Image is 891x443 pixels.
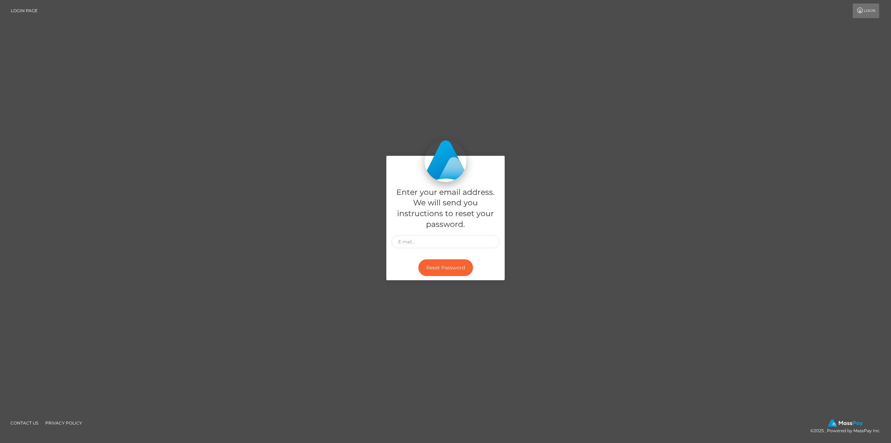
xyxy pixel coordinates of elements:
a: Contact Us [8,418,41,428]
a: Login [853,3,879,18]
input: E-mail... [392,235,499,248]
button: Reset Password [418,259,473,276]
a: Login Page [11,3,38,18]
img: MassPay [828,419,863,427]
a: Privacy Policy [42,418,85,428]
div: © 2025 , Powered by MassPay Inc. [810,419,886,435]
img: MassPay Login [425,140,466,182]
h5: Enter your email address. We will send you instructions to reset your password. [392,187,499,230]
